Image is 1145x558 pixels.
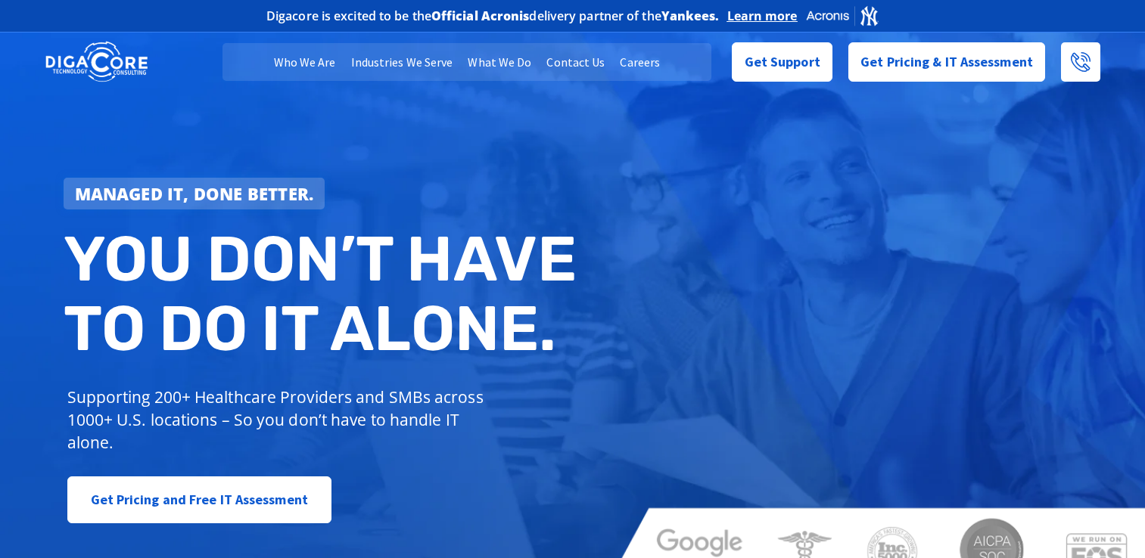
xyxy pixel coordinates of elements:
[860,47,1033,77] span: Get Pricing & IT Assessment
[67,386,490,454] p: Supporting 200+ Healthcare Providers and SMBs across 1000+ U.S. locations – So you don’t have to ...
[67,476,331,523] a: Get Pricing and Free IT Assessment
[727,8,798,23] a: Learn more
[266,43,344,81] a: Who We Are
[848,42,1045,82] a: Get Pricing & IT Assessment
[431,8,530,24] b: Official Acronis
[91,485,308,515] span: Get Pricing and Free IT Assessment
[732,42,832,82] a: Get Support
[64,225,584,363] h2: You don’t have to do IT alone.
[222,43,712,81] nav: Menu
[539,43,612,81] a: Contact Us
[266,10,720,22] h2: Digacore is excited to be the delivery partner of the
[612,43,667,81] a: Careers
[45,40,148,85] img: DigaCore Technology Consulting
[745,47,820,77] span: Get Support
[460,43,539,81] a: What We Do
[75,182,314,205] strong: Managed IT, done better.
[64,178,325,209] a: Managed IT, done better.
[344,43,461,81] a: Industries We Serve
[661,8,720,24] b: Yankees.
[805,5,879,26] img: Acronis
